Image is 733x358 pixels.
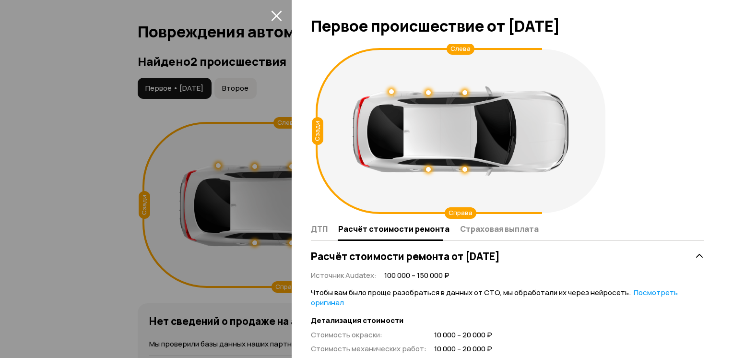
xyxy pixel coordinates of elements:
[434,330,499,340] span: 10 000 – 20 000 ₽
[311,330,382,340] span: Стоимость окраски :
[434,344,499,354] span: 10 000 – 20 000 ₽
[311,224,328,234] span: ДТП
[311,287,678,308] a: Посмотреть оригинал
[445,207,476,219] div: Справа
[338,224,449,234] span: Расчёт стоимости ремонта
[269,8,284,23] button: закрыть
[384,271,449,281] span: 100 000 – 150 000 ₽
[311,287,678,308] span: Чтобы вам было проще разобраться в данных от СТО, мы обработали их через нейросеть.
[460,224,539,234] span: Страховая выплата
[311,316,704,326] strong: Детализация стоимости
[312,117,323,145] div: Сзади
[311,270,377,280] span: Источник Audatex :
[447,43,474,55] div: Слева
[311,344,426,354] span: Стоимость механических работ :
[311,250,500,263] h3: Расчёт стоимости ремонта от [DATE]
